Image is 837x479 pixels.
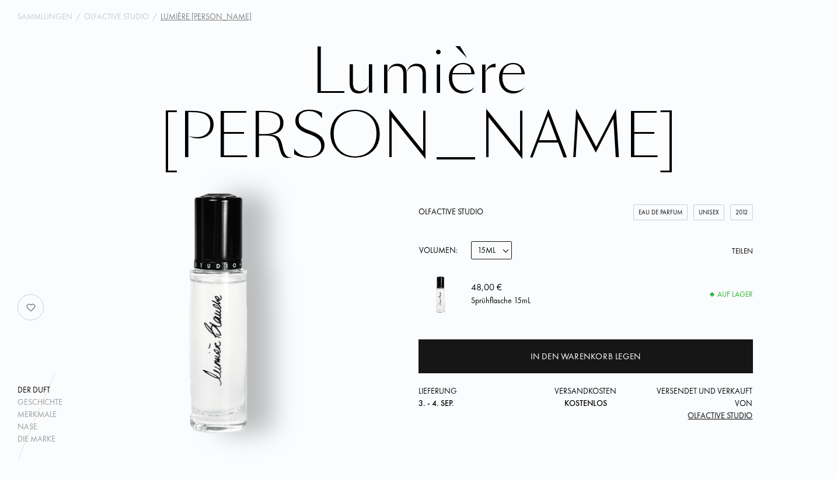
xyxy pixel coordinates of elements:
div: / [76,11,81,23]
div: Versandkosten [530,385,641,409]
div: Volumen: [418,241,464,259]
div: Sprühflasche 15mL [471,294,531,306]
div: Versendet und verkauft von [641,385,753,422]
div: / [152,11,157,23]
span: 3. - 4. Sep. [418,398,454,408]
div: Der Duft [18,384,62,396]
div: 48,00 € [471,280,531,294]
a: Sammlungen [18,11,72,23]
div: Geschichte [18,396,62,408]
div: Teilen [732,245,753,257]
div: In den Warenkorb legen [531,350,641,363]
h1: Lumière [PERSON_NAME] [127,41,710,169]
div: 2012 [730,204,753,220]
div: Die Marke [18,433,62,445]
div: Lumière [PERSON_NAME] [161,11,252,23]
div: Eau de Parfum [633,204,688,220]
div: Nase [18,421,62,433]
a: Olfactive Studio [418,206,483,217]
div: Auf Lager [710,289,753,300]
div: Unisex [693,204,724,220]
span: Kostenlos [564,398,607,408]
div: Lieferung [418,385,530,409]
div: Merkmale [18,408,62,421]
span: Olfactive Studio [688,410,752,421]
a: Olfactive Studio [84,11,149,23]
img: no_like_p.png [19,296,43,319]
img: Lumière Blanche Olfactive Studio [418,271,462,315]
img: Lumière Blanche Olfactive Studio [74,158,361,445]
